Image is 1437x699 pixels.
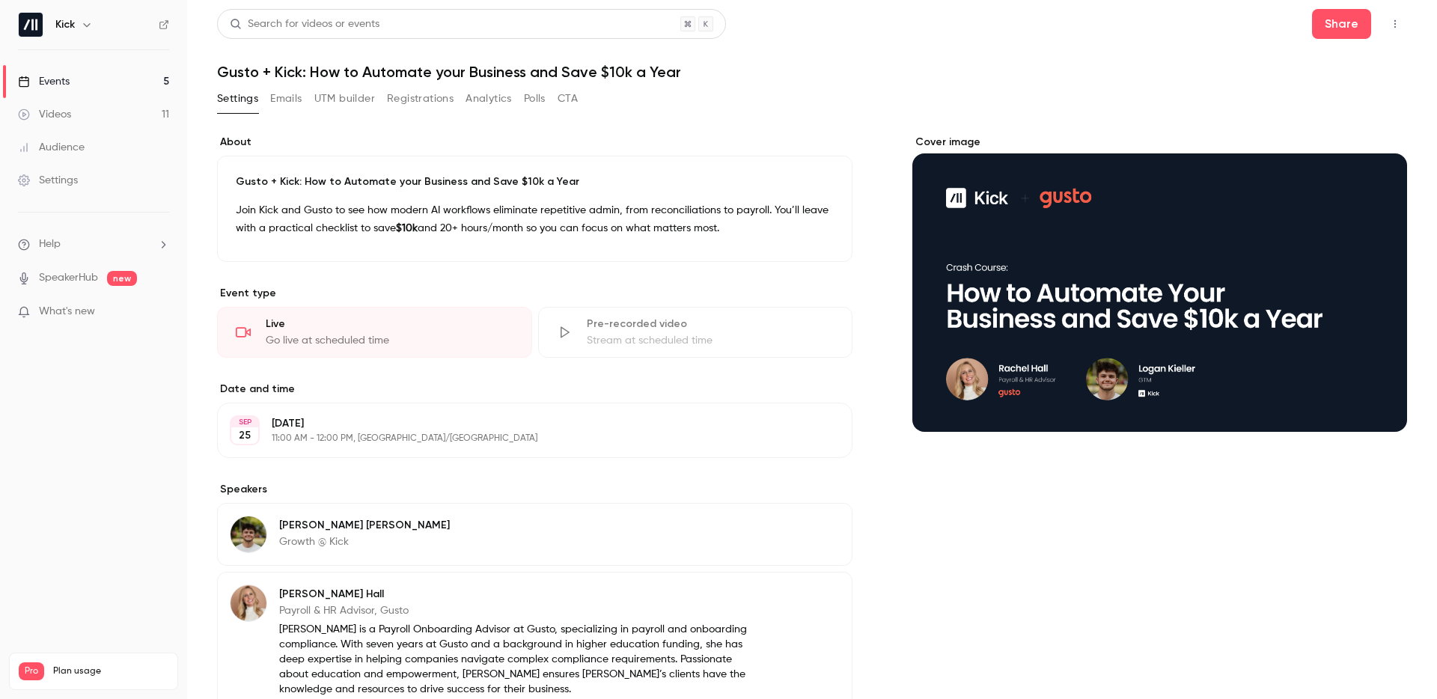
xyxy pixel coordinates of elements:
[314,87,375,111] button: UTM builder
[18,236,169,252] li: help-dropdown-opener
[279,622,755,697] p: [PERSON_NAME] is a Payroll Onboarding Advisor at Gusto, specializing in payroll and onboarding co...
[279,603,755,618] p: Payroll & HR Advisor, Gusto
[217,286,852,301] p: Event type
[151,305,169,319] iframe: Noticeable Trigger
[236,174,834,189] p: Gusto + Kick: How to Automate your Business and Save $10k a Year
[55,17,75,32] h6: Kick
[270,87,302,111] button: Emails
[217,307,532,358] div: LiveGo live at scheduled time
[217,503,852,566] div: Andrew Roth[PERSON_NAME] [PERSON_NAME]Growth @ Kick
[524,87,546,111] button: Polls
[239,428,251,443] p: 25
[39,270,98,286] a: SpeakerHub
[538,307,853,358] div: Pre-recorded videoStream at scheduled time
[19,13,43,37] img: Kick
[217,135,852,150] label: About
[19,662,44,680] span: Pro
[279,534,450,549] p: Growth @ Kick
[231,585,266,621] img: Rachel Hall
[53,665,168,677] span: Plan usage
[18,107,71,122] div: Videos
[387,87,454,111] button: Registrations
[587,333,835,348] div: Stream at scheduled time
[39,304,95,320] span: What's new
[272,433,773,445] p: 11:00 AM - 12:00 PM, [GEOGRAPHIC_DATA]/[GEOGRAPHIC_DATA]
[272,416,773,431] p: [DATE]
[396,223,418,233] strong: $10k
[236,201,834,237] p: Join Kick and Gusto to see how modern AI workflows eliminate repetitive admin, from reconciliatio...
[912,135,1407,432] section: Cover image
[279,587,755,602] p: [PERSON_NAME] Hall
[107,271,137,286] span: new
[266,317,513,332] div: Live
[18,140,85,155] div: Audience
[912,135,1407,150] label: Cover image
[18,74,70,89] div: Events
[217,482,852,497] label: Speakers
[279,518,450,533] p: [PERSON_NAME] [PERSON_NAME]
[18,173,78,188] div: Settings
[217,87,258,111] button: Settings
[558,87,578,111] button: CTA
[217,63,1407,81] h1: Gusto + Kick: How to Automate your Business and Save $10k a Year
[1312,9,1371,39] button: Share
[231,516,266,552] img: Andrew Roth
[587,317,835,332] div: Pre-recorded video
[466,87,512,111] button: Analytics
[39,236,61,252] span: Help
[266,333,513,348] div: Go live at scheduled time
[217,382,852,397] label: Date and time
[230,16,379,32] div: Search for videos or events
[231,417,258,427] div: SEP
